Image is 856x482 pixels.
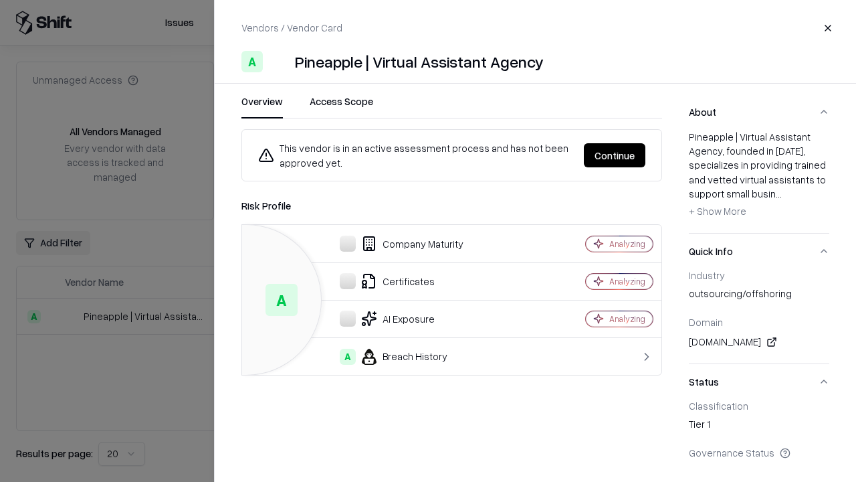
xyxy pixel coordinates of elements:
div: About [689,130,829,233]
div: Certificates [253,273,539,289]
div: Company Maturity [253,236,539,252]
button: + Show More [689,201,746,222]
button: Overview [241,94,283,118]
div: Analyzing [609,238,645,250]
button: Access Scope [310,94,373,118]
div: Governance Status [689,447,829,459]
div: outsourcing/offshoring [689,287,829,305]
div: Classification [689,400,829,412]
button: About [689,94,829,130]
span: + Show More [689,205,746,217]
div: Industry [689,269,829,281]
button: Status [689,364,829,400]
div: Breach History [253,349,539,365]
div: This vendor is in an active assessment process and has not been approved yet. [258,141,573,170]
div: Tier 1 [689,417,829,436]
img: Pineapple | Virtual Assistant Agency [268,51,290,72]
div: Analyzing [609,276,645,287]
div: Risk Profile [241,197,662,214]
div: A [340,349,356,365]
div: Analyzing [609,313,645,325]
p: Vendors / Vendor Card [241,21,342,35]
button: Quick Info [689,234,829,269]
div: Pineapple | Virtual Assistant Agency, founded in [DATE], specializes in providing trained and vet... [689,130,829,222]
div: [DOMAIN_NAME] [689,334,829,350]
span: ... [776,187,782,199]
div: AI Exposure [253,311,539,327]
button: Continue [584,143,645,167]
div: A [241,51,263,72]
div: A [265,284,298,316]
div: Domain [689,316,829,328]
div: Quick Info [689,269,829,364]
div: Pineapple | Virtual Assistant Agency [295,51,544,72]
